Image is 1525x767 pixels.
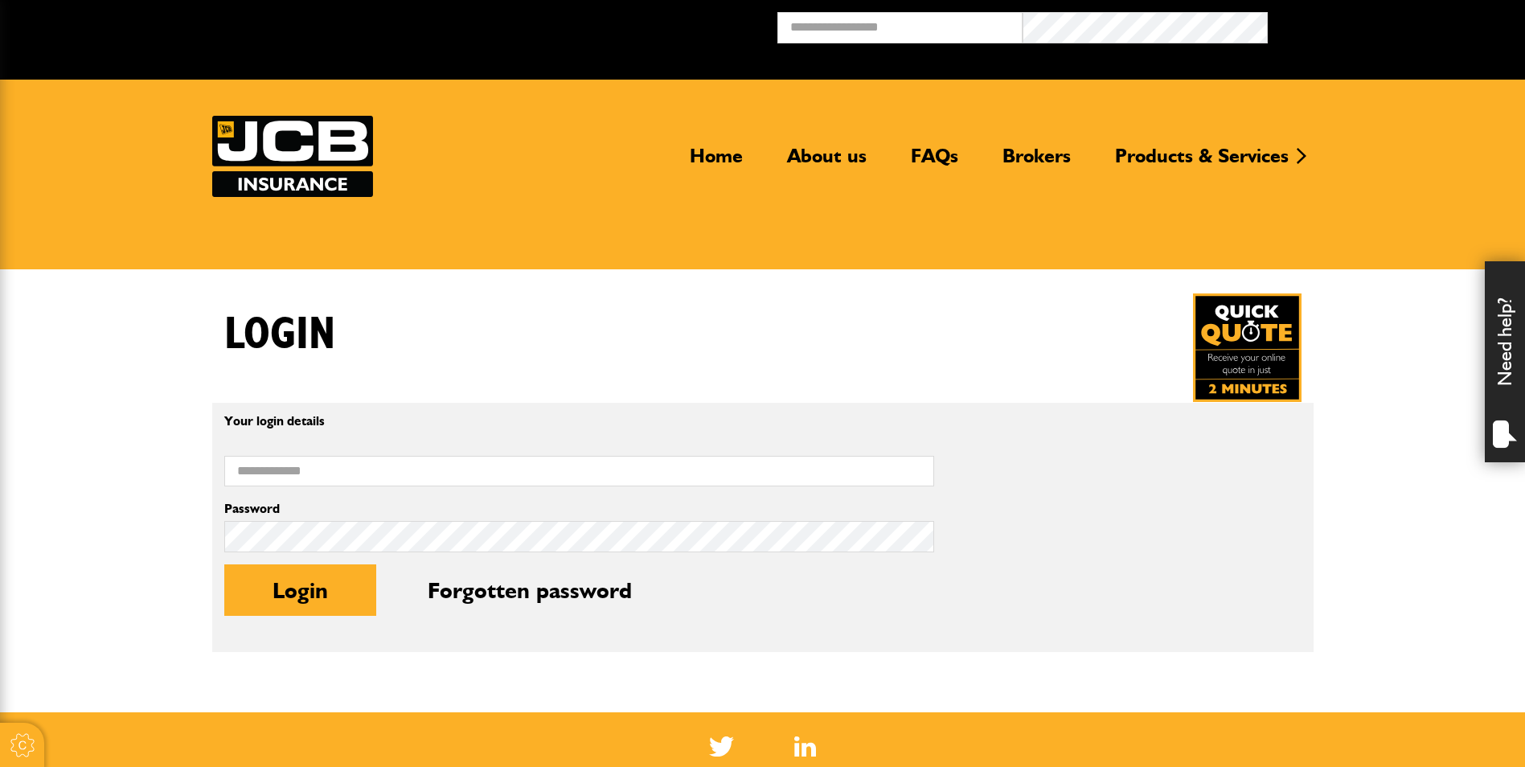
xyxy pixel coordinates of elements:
[1193,293,1302,402] a: Get your insurance quote in just 2-minutes
[212,116,373,197] img: JCB Insurance Services logo
[1193,293,1302,402] img: Quick Quote
[899,144,970,181] a: FAQs
[775,144,879,181] a: About us
[794,736,816,757] a: LinkedIn
[224,502,934,515] label: Password
[1103,144,1301,181] a: Products & Services
[1268,12,1513,37] button: Broker Login
[212,116,373,197] a: JCB Insurance Services
[224,564,376,616] button: Login
[709,736,734,757] img: Twitter
[379,564,680,616] button: Forgotten password
[224,308,335,362] h1: Login
[224,415,934,428] p: Your login details
[678,144,755,181] a: Home
[1485,261,1525,462] div: Need help?
[990,144,1083,181] a: Brokers
[794,736,816,757] img: Linked In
